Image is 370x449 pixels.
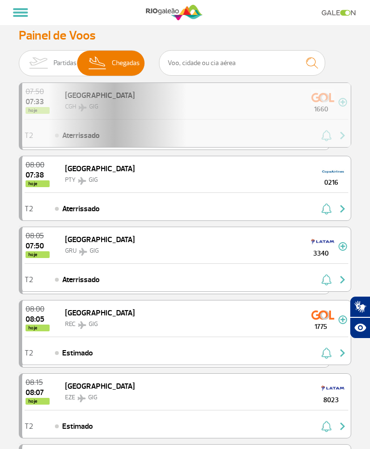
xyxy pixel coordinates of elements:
button: Abrir recursos assistivos. [350,317,370,339]
div: Plugin de acessibilidade da Hand Talk. [350,296,370,339]
span: 0216 [314,177,348,188]
img: seta-direita-painel-voo.svg [337,421,348,432]
img: COPA Airlines [321,163,344,178]
span: 2025-09-27 08:00:00 [26,305,50,313]
span: Aterrissado [62,203,100,215]
span: 2025-09-27 08:00:00 [26,161,50,169]
span: EZE [65,394,75,401]
span: hoje [26,398,50,405]
span: GIG [89,176,98,184]
span: GIG [90,247,99,255]
span: T2 [25,276,33,283]
span: Partidas [53,51,77,76]
span: [GEOGRAPHIC_DATA] [65,235,135,245]
span: 1775 [304,322,338,332]
span: GIG [88,394,97,401]
img: mais-info-painel-voo.svg [338,242,347,251]
span: Estimado [62,421,93,432]
span: [GEOGRAPHIC_DATA] [65,381,135,391]
img: TAM LINHAS AEREAS [321,381,344,396]
span: [GEOGRAPHIC_DATA] [65,308,135,318]
img: sino-painel-voo.svg [321,347,331,359]
img: slider-desembarque [83,51,112,76]
span: T2 [25,423,33,430]
span: Chegadas [112,51,140,76]
span: Aterrissado [62,274,100,286]
span: 8023 [314,395,348,405]
img: sino-painel-voo.svg [321,274,331,286]
span: hoje [26,325,50,331]
span: T2 [25,205,33,212]
span: hoje [26,251,50,258]
span: GRU [65,247,77,255]
img: seta-direita-painel-voo.svg [337,347,348,359]
span: Estimado [62,347,93,359]
span: 2025-09-27 07:50:45 [26,242,50,250]
span: T2 [25,350,33,356]
span: 2025-09-27 08:05:00 [26,232,50,240]
img: GOL Transportes Aereos [311,307,334,323]
img: seta-direita-painel-voo.svg [337,203,348,215]
span: GIG [89,320,98,328]
input: Voo, cidade ou cia aérea [159,50,325,76]
img: sino-painel-voo.svg [321,421,331,432]
img: mais-info-painel-voo.svg [338,315,347,324]
span: PTY [65,176,76,184]
h3: Painel de Voos [19,28,351,43]
span: 3340 [304,248,338,259]
img: seta-direita-painel-voo.svg [337,274,348,286]
img: sino-painel-voo.svg [321,203,331,215]
span: hoje [26,180,50,187]
span: [GEOGRAPHIC_DATA] [65,164,135,174]
img: slider-embarque [23,51,53,76]
span: 2025-09-27 08:07:00 [26,389,50,396]
button: Abrir tradutor de língua de sinais. [350,296,370,317]
span: 2025-09-27 08:05:00 [26,315,50,323]
span: 2025-09-27 07:38:24 [26,171,50,179]
img: TAM LINHAS AEREAS [311,234,334,249]
span: 2025-09-27 08:15:00 [26,379,50,386]
span: REC [65,320,76,328]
